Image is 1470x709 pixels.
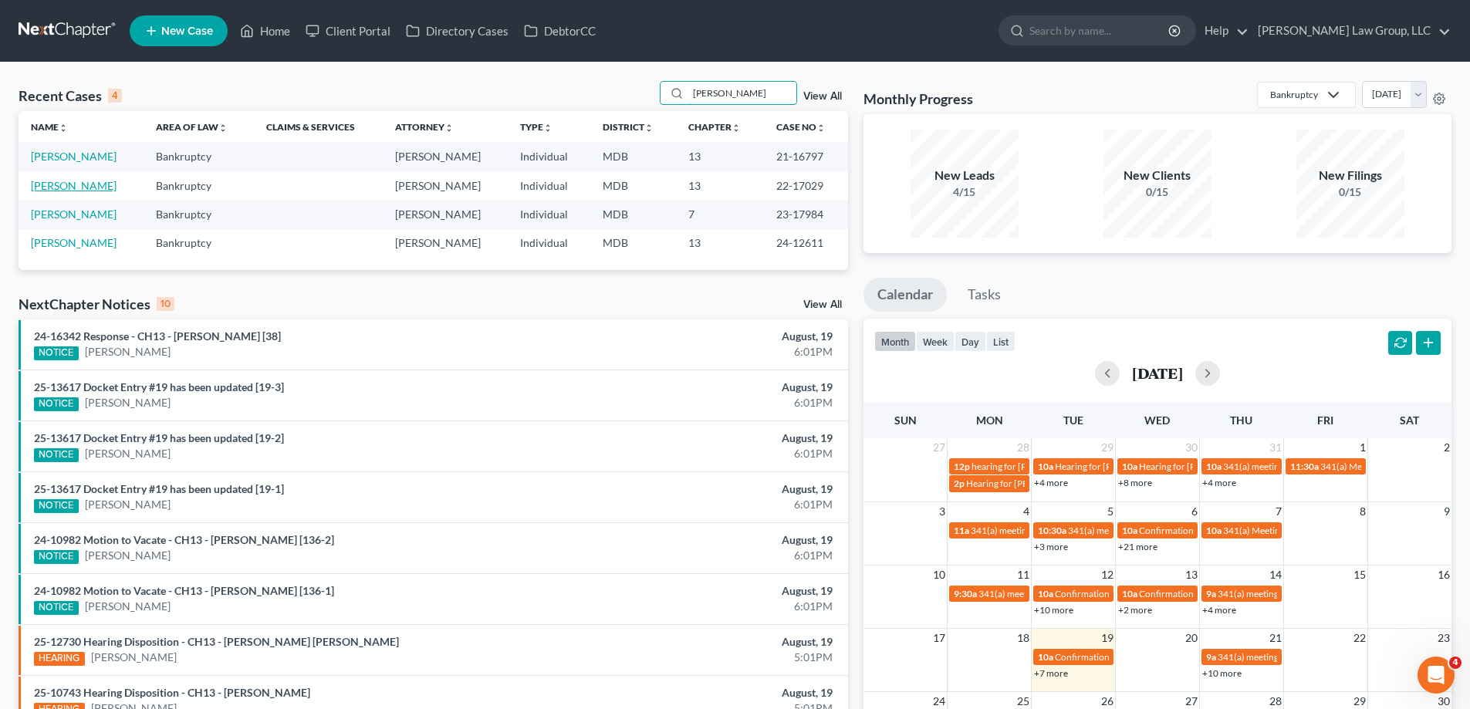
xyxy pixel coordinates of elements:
span: 6 [1190,502,1199,521]
span: 30 [1184,438,1199,457]
div: NextChapter Notices [19,295,174,313]
span: 3 [938,502,947,521]
a: +3 more [1034,541,1068,552]
h2: [DATE] [1132,365,1183,381]
a: [PERSON_NAME] [31,208,117,221]
a: [PERSON_NAME] [85,548,171,563]
a: [PERSON_NAME] [31,179,117,192]
td: [PERSON_NAME] [383,171,508,200]
a: 24-16342 Response - CH13 - [PERSON_NAME] [38] [34,329,281,343]
div: NOTICE [34,499,79,513]
div: 5:01PM [576,650,833,665]
div: 4/15 [911,184,1019,200]
span: 19 [1100,629,1115,647]
a: [PERSON_NAME] [31,236,117,249]
span: 10a [1206,525,1222,536]
a: +7 more [1034,667,1068,679]
td: MDB [590,171,676,200]
div: 0/15 [1296,184,1404,200]
span: 341(a) Meeting for [PERSON_NAME] [1223,525,1373,536]
span: 21 [1268,629,1283,647]
div: August, 19 [576,430,833,446]
td: Individual [508,171,590,200]
a: Calendar [863,278,947,312]
span: Hearing for [PERSON_NAME] [1139,461,1259,472]
div: NOTICE [34,601,79,615]
span: 10a [1038,651,1053,663]
span: Hearing for [PERSON_NAME] [1055,461,1175,472]
td: Bankruptcy [144,171,253,200]
span: 341(a) meeting for [PERSON_NAME] [1068,525,1217,536]
i: unfold_more [732,123,741,133]
td: 7 [676,200,764,228]
td: 23-17984 [764,200,848,228]
div: 6:01PM [576,446,833,461]
span: 341(a) meeting for [PERSON_NAME] & [PERSON_NAME] [1223,461,1454,472]
span: 11 [1015,566,1031,584]
td: MDB [590,229,676,258]
span: 9a [1206,588,1216,599]
td: Individual [508,200,590,228]
a: [PERSON_NAME] [85,497,171,512]
th: Claims & Services [254,111,383,142]
a: +10 more [1034,604,1073,616]
td: 13 [676,171,764,200]
span: 28 [1015,438,1031,457]
span: Wed [1144,414,1170,427]
button: list [986,331,1015,352]
a: Tasks [954,278,1015,312]
a: Home [232,17,298,45]
div: NOTICE [34,346,79,360]
div: 6:01PM [576,395,833,410]
span: Confirmation hearing for [PERSON_NAME] [1139,588,1314,599]
span: Sat [1400,414,1419,427]
span: 10a [1122,525,1137,536]
div: 6:01PM [576,497,833,512]
input: Search by name... [688,82,796,104]
span: 2p [954,478,965,489]
a: 24-10982 Motion to Vacate - CH13 - [PERSON_NAME] [136-1] [34,584,334,597]
span: Sun [894,414,917,427]
td: 21-16797 [764,142,848,170]
a: Attorneyunfold_more [395,121,454,133]
span: 341(a) Meeting for [PERSON_NAME] [1320,461,1470,472]
span: 4 [1449,657,1462,669]
td: Individual [508,142,590,170]
span: Confirmation hearing for [PERSON_NAME] [1055,651,1230,663]
button: day [955,331,986,352]
div: August, 19 [576,481,833,497]
div: Bankruptcy [1270,88,1318,101]
td: [PERSON_NAME] [383,200,508,228]
div: Recent Cases [19,86,122,105]
i: unfold_more [816,123,826,133]
div: New Filings [1296,167,1404,184]
a: Districtunfold_more [603,121,654,133]
div: NOTICE [34,550,79,564]
span: 10a [1206,461,1222,472]
a: Chapterunfold_more [688,121,741,133]
a: +21 more [1118,541,1157,552]
a: +4 more [1034,477,1068,488]
a: 25-10743 Hearing Disposition - CH13 - [PERSON_NAME] [34,686,310,699]
span: 1 [1358,438,1367,457]
span: 7 [1274,502,1283,521]
a: [PERSON_NAME] [91,650,177,665]
div: New Leads [911,167,1019,184]
span: Thu [1230,414,1252,427]
a: Directory Cases [398,17,516,45]
td: 24-12611 [764,229,848,258]
span: 341(a) meeting for [PERSON_NAME] & [PERSON_NAME] [PERSON_NAME] [978,588,1283,599]
span: 341(a) meeting for [PERSON_NAME] [1218,588,1367,599]
div: NOTICE [34,397,79,411]
td: 22-17029 [764,171,848,200]
span: 8 [1358,502,1367,521]
span: 22 [1352,629,1367,647]
a: [PERSON_NAME] [85,599,171,614]
span: 9:30a [954,588,977,599]
span: 13 [1184,566,1199,584]
span: 10a [1122,588,1137,599]
i: unfold_more [543,123,553,133]
span: 341(a) meeting for [PERSON_NAME] [971,525,1120,536]
a: 24-10982 Motion to Vacate - CH13 - [PERSON_NAME] [136-2] [34,533,334,546]
a: Nameunfold_more [31,121,68,133]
